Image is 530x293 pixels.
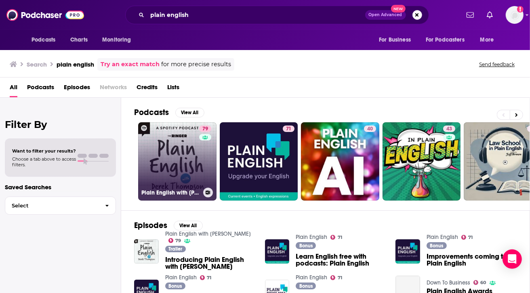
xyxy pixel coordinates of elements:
a: Charts [65,32,93,48]
a: EpisodesView All [134,220,203,230]
a: Plain English [296,274,327,281]
svg: Add a profile image [517,6,524,13]
span: Want to filter your results? [12,148,76,154]
a: Show notifications dropdown [463,8,477,22]
span: 40 [367,125,373,133]
a: 40 [364,126,376,132]
a: Plain English [296,234,327,241]
span: Introducing Plain English with [PERSON_NAME] [165,256,255,270]
span: 71 [286,125,291,133]
input: Search podcasts, credits, & more... [147,8,365,21]
span: 43 [446,125,452,133]
img: Introducing Plain English with Derek Thompson [134,239,159,264]
button: View All [175,108,204,117]
span: Networks [100,81,127,97]
a: Improvements coming to Plain English [427,253,517,267]
a: 40 [301,122,379,201]
h2: Episodes [134,220,167,230]
span: 79 [175,239,181,243]
span: 60 [481,281,486,285]
a: Plain English [165,274,197,281]
button: Show profile menu [506,6,524,24]
span: Select [5,203,99,208]
button: open menu [97,32,141,48]
div: Open Intercom Messenger [503,249,522,269]
span: Open Advanced [369,13,402,17]
a: 43 [383,122,461,201]
span: Bonus [299,243,313,248]
h2: Filter By [5,119,116,130]
h3: plain english [57,61,94,68]
a: PodcastsView All [134,107,204,117]
span: Choose a tab above to access filters. [12,156,76,167]
span: For Business [379,34,411,46]
span: Podcasts [32,34,55,46]
a: 79 [199,126,211,132]
button: Select [5,197,116,215]
a: 79Plain English with [PERSON_NAME] [138,122,217,201]
a: 71 [461,235,473,240]
a: 71 [200,275,212,280]
h2: Podcasts [134,107,169,117]
button: open menu [421,32,476,48]
img: Learn English free with podcasts: Plain English [265,239,290,264]
a: Podcasts [27,81,54,97]
span: More [480,34,494,46]
h3: Search [27,61,47,68]
a: 71 [283,126,294,132]
a: Episodes [64,81,90,97]
a: 71 [330,275,342,280]
a: Lists [167,81,179,97]
div: Search podcasts, credits, & more... [125,6,429,24]
button: open menu [373,32,421,48]
span: 79 [202,125,208,133]
a: Introducing Plain English with Derek Thompson [165,256,255,270]
button: open menu [475,32,504,48]
img: User Profile [506,6,524,24]
a: Credits [137,81,158,97]
span: Monitoring [102,34,131,46]
h3: Plain English with [PERSON_NAME] [141,189,200,196]
span: 71 [207,276,211,280]
a: Plain English [427,234,458,241]
a: 71 [220,122,298,201]
a: Try an exact match [101,60,160,69]
a: Down To Business [427,279,470,286]
span: for more precise results [161,60,231,69]
a: 43 [443,126,455,132]
span: 71 [338,276,342,280]
span: Bonus [168,284,182,289]
button: open menu [26,32,66,48]
span: Charts [70,34,88,46]
a: Learn English free with podcasts: Plain English [296,253,386,267]
a: All [10,81,17,97]
button: Send feedback [477,61,517,68]
a: 71 [330,235,342,240]
span: 71 [338,236,342,239]
span: Trailer [168,247,182,251]
span: Bonus [430,243,444,248]
a: 79 [168,238,181,243]
span: 71 [469,236,473,239]
span: Logged in as WE_Broadcast1 [506,6,524,24]
button: Open AdvancedNew [365,10,406,20]
p: Saved Searches [5,183,116,191]
span: New [391,5,406,13]
button: View All [174,221,203,230]
a: Improvements coming to Plain English [395,239,420,264]
a: Plain English with Derek Thompson [165,230,251,237]
span: Bonus [299,284,313,289]
a: Show notifications dropdown [484,8,496,22]
a: 60 [473,280,486,285]
span: For Podcasters [426,34,465,46]
a: Podchaser - Follow, Share and Rate Podcasts [6,7,84,23]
